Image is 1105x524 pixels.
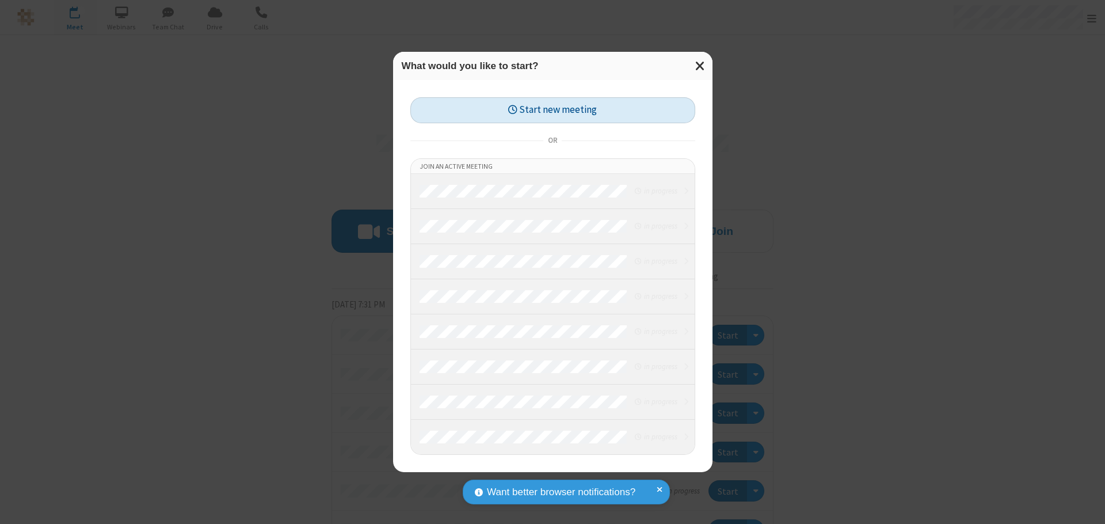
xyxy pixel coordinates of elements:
[635,221,677,231] em: in progress
[635,185,677,196] em: in progress
[487,485,635,500] span: Want better browser notifications?
[411,159,695,174] li: Join an active meeting
[635,431,677,442] em: in progress
[410,97,695,123] button: Start new meeting
[635,256,677,267] em: in progress
[635,396,677,407] em: in progress
[688,52,712,80] button: Close modal
[635,291,677,302] em: in progress
[635,326,677,337] em: in progress
[543,132,562,149] span: or
[635,361,677,372] em: in progress
[402,60,704,71] h3: What would you like to start?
